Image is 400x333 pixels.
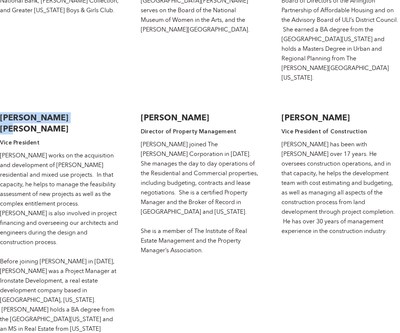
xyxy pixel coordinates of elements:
[281,140,400,236] div: [PERSON_NAME] has been with [PERSON_NAME] over 17 years. He oversees construction operations, and...
[281,127,400,136] h4: Vice President of Construction
[141,112,259,123] h3: [PERSON_NAME]
[141,127,259,136] h4: Director of Property Management
[141,140,259,255] div: [PERSON_NAME] joined The [PERSON_NAME] Corporation in [DATE]. She manages the day to day operatio...
[281,114,350,122] strong: [PERSON_NAME]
